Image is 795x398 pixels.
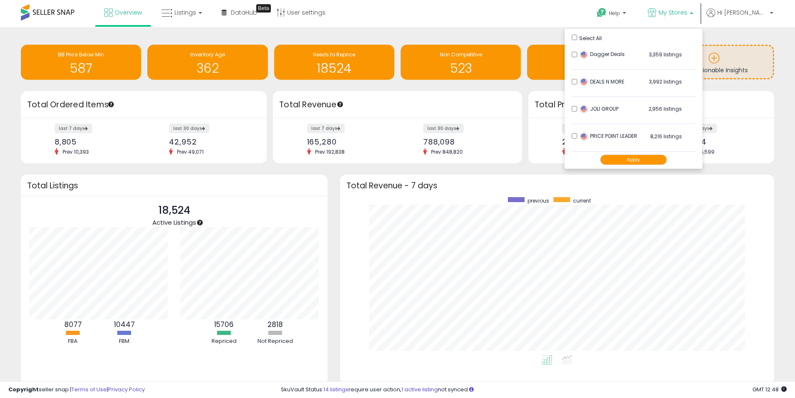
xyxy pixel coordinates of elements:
span: Dagger Deals [580,51,625,58]
a: Hi [PERSON_NAME] [707,8,773,27]
span: 2025-09-11 12:48 GMT [752,385,787,393]
div: 165,280 [307,137,391,146]
div: 8,805 [55,137,138,146]
div: 132,084 [676,137,760,146]
h3: Total Listings [27,183,321,189]
a: Selling @ Max 26 [527,45,647,80]
img: usa.png [580,78,588,86]
div: FBM [99,337,149,345]
i: Get Help [596,8,607,18]
div: Repriced [199,337,249,345]
i: Click here to read more about un-synced listings. [469,387,474,392]
a: Terms of Use [71,385,107,393]
label: last 7 days [562,124,600,133]
a: BB Price Below Min 587 [21,45,141,80]
span: BB Price Below Min [58,51,104,58]
img: usa.png [580,132,588,141]
div: seller snap | | [8,386,145,394]
label: last 30 days [169,124,209,133]
div: Tooltip anchor [256,4,271,13]
button: Apply [600,155,667,165]
div: 29,650 [562,137,645,146]
span: current [573,197,591,204]
div: Tooltip anchor [196,219,204,226]
span: Active Listings [152,218,196,227]
div: 788,098 [423,137,507,146]
b: 10447 [114,319,135,330]
span: 8,216 listings [650,133,682,140]
span: 3,992 listings [649,78,682,85]
a: Needs to Reprice 18524 [274,45,394,80]
a: 1 active listing [401,385,438,393]
div: Not Repriced [250,337,300,345]
a: Privacy Policy [108,385,145,393]
img: usa.png [580,105,588,113]
a: 14 listings [323,385,348,393]
span: Add Actionable Insights [680,66,748,74]
span: 3,359 listings [649,51,682,58]
a: Help [590,1,634,27]
div: 42,952 [169,137,252,146]
h1: 523 [405,61,517,75]
label: last 7 days [307,124,345,133]
div: FBA [48,337,98,345]
span: Prev: 10,393 [58,148,93,155]
h1: 18524 [278,61,390,75]
h1: 362 [151,61,263,75]
span: My Stores [659,8,687,17]
h1: 26 [531,61,643,75]
span: DataHub [231,8,257,17]
label: last 7 days [55,124,92,133]
img: usa.png [580,51,588,59]
span: Prev: 49,071 [173,148,208,155]
label: last 30 days [423,124,464,133]
span: Non Competitive [440,51,482,58]
b: 15706 [214,319,234,330]
b: 8077 [64,319,82,330]
span: Inventory Age [190,51,225,58]
div: Tooltip anchor [336,101,344,108]
h3: Total Ordered Items [27,99,260,111]
h1: 587 [25,61,137,75]
h3: Total Profit [535,99,768,111]
span: Help [609,10,620,17]
span: previous [527,197,549,204]
a: Inventory Age 362 [147,45,268,80]
a: Non Competitive 523 [401,45,521,80]
h3: Total Revenue - 7 days [346,183,768,189]
div: SkuVault Status: require user action, not synced. [281,386,787,394]
span: Prev: 192,838 [311,148,349,155]
span: 2,956 listings [649,105,682,112]
span: PRICE POINT LEADER [580,132,637,139]
span: Hi [PERSON_NAME] [717,8,767,17]
span: DEALS N MORE [580,78,624,85]
strong: Copyright [8,385,39,393]
a: Add Actionable Insights [655,46,773,78]
span: Needs to Reprice [313,51,355,58]
p: 18,524 [152,203,196,218]
h3: Total Revenue [279,99,516,111]
span: Prev: 848,820 [427,148,467,155]
span: Overview [115,8,142,17]
span: JOLI GROUP [580,105,618,112]
div: Tooltip anchor [107,101,115,108]
span: Listings [174,8,196,17]
span: Select All [579,35,602,42]
b: 2818 [268,319,283,330]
